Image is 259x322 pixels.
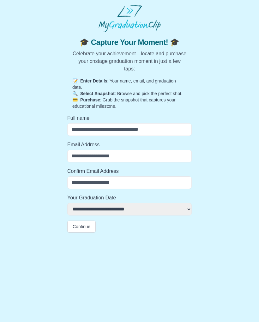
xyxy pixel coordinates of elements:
span: 🎓 Capture Your Moment! 🎓 [72,37,187,47]
span: 📝 [72,78,78,83]
span: 🔍 [72,91,78,96]
label: Email Address [67,141,192,149]
p: : Grab the snapshot that captures your educational milestone. [72,97,187,109]
p: : Browse and pick the perfect shot. [72,90,187,97]
strong: Purchase [80,97,100,102]
button: Continue [67,221,96,233]
img: MyGraduationClip [99,5,161,32]
label: Confirm Email Address [67,167,192,175]
label: Full name [67,114,192,122]
p: Celebrate your achievement—locate and purchase your onstage graduation moment in just a few taps: [72,50,187,73]
strong: Select Snapshot [80,91,115,96]
span: 💳 [72,97,78,102]
strong: Enter Details [80,78,107,83]
label: Your Graduation Date [67,194,192,202]
p: : Your name, email, and graduation date. [72,78,187,90]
